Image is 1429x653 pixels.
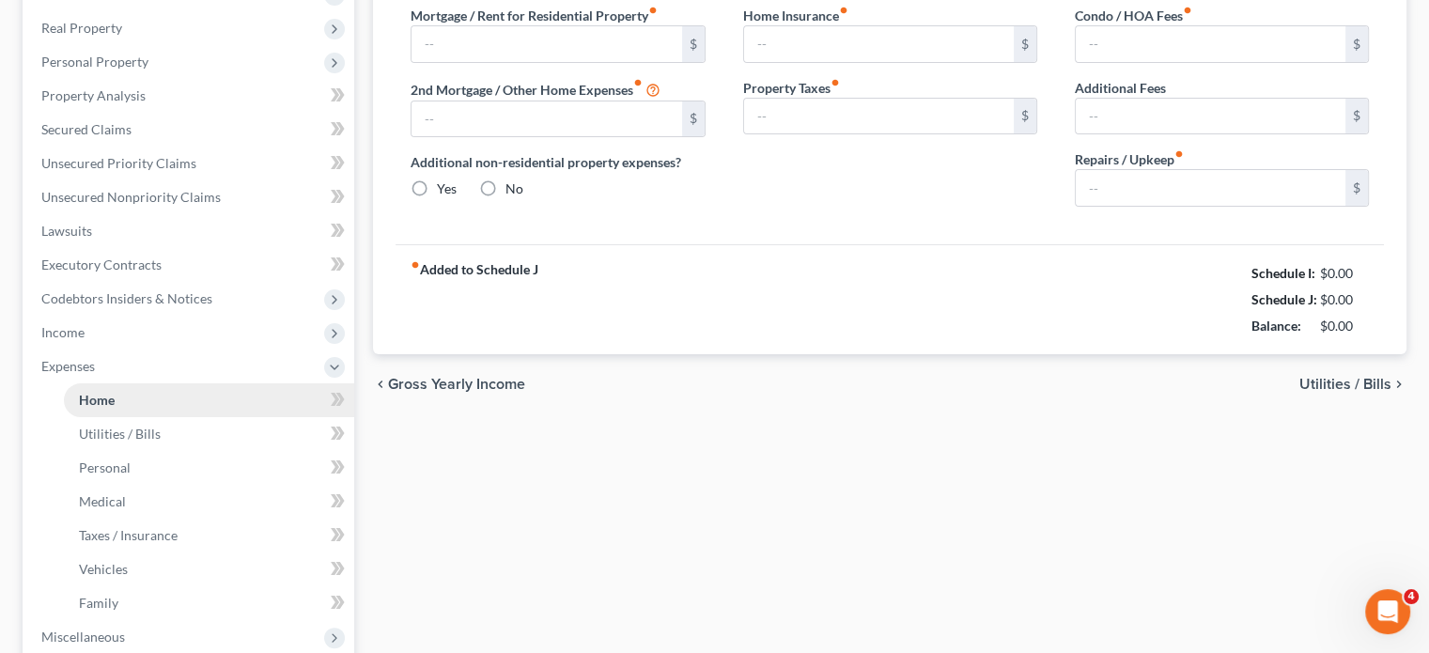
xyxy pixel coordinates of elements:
label: Additional non-residential property expenses? [411,152,705,172]
a: Taxes / Insurance [64,519,354,552]
a: Medical [64,485,354,519]
label: No [505,179,523,198]
label: 2nd Mortgage / Other Home Expenses [411,78,660,101]
input: -- [412,101,681,137]
label: Repairs / Upkeep [1075,149,1184,169]
a: Executory Contracts [26,248,354,282]
span: Home [79,392,115,408]
span: Utilities / Bills [79,426,161,442]
i: fiber_manual_record [633,78,643,87]
a: Property Analysis [26,79,354,113]
label: Mortgage / Rent for Residential Property [411,6,658,25]
div: $ [1345,26,1368,62]
span: Personal [79,459,131,475]
div: $ [1345,170,1368,206]
a: Secured Claims [26,113,354,147]
i: fiber_manual_record [648,6,658,15]
i: fiber_manual_record [1174,149,1184,159]
div: $ [682,26,705,62]
input: -- [1076,99,1345,134]
label: Property Taxes [743,78,840,98]
span: 4 [1404,589,1419,604]
button: chevron_left Gross Yearly Income [373,377,525,392]
span: Miscellaneous [41,629,125,645]
input: -- [1076,26,1345,62]
button: Utilities / Bills chevron_right [1299,377,1406,392]
span: Medical [79,493,126,509]
span: Unsecured Nonpriority Claims [41,189,221,205]
span: Personal Property [41,54,148,70]
i: fiber_manual_record [1183,6,1192,15]
i: chevron_right [1391,377,1406,392]
div: $ [1345,99,1368,134]
span: Real Property [41,20,122,36]
a: Lawsuits [26,214,354,248]
span: Income [41,324,85,340]
span: Family [79,595,118,611]
div: $ [682,101,705,137]
div: $0.00 [1320,264,1370,283]
a: Personal [64,451,354,485]
span: Executory Contracts [41,257,162,272]
span: Gross Yearly Income [388,377,525,392]
a: Unsecured Nonpriority Claims [26,180,354,214]
iframe: Intercom live chat [1365,589,1410,634]
span: Secured Claims [41,121,132,137]
span: Unsecured Priority Claims [41,155,196,171]
input: -- [744,26,1014,62]
a: Vehicles [64,552,354,586]
input: -- [1076,170,1345,206]
label: Home Insurance [743,6,848,25]
span: Property Analysis [41,87,146,103]
strong: Schedule J: [1251,291,1317,307]
i: fiber_manual_record [411,260,420,270]
div: $ [1014,26,1036,62]
strong: Added to Schedule J [411,260,538,339]
strong: Balance: [1251,318,1301,334]
strong: Schedule I: [1251,265,1315,281]
label: Additional Fees [1075,78,1166,98]
span: Utilities / Bills [1299,377,1391,392]
a: Utilities / Bills [64,417,354,451]
label: Yes [437,179,457,198]
a: Unsecured Priority Claims [26,147,354,180]
span: Vehicles [79,561,128,577]
span: Expenses [41,358,95,374]
div: $0.00 [1320,317,1370,335]
input: -- [744,99,1014,134]
label: Condo / HOA Fees [1075,6,1192,25]
i: fiber_manual_record [831,78,840,87]
a: Family [64,586,354,620]
div: $ [1014,99,1036,134]
div: $0.00 [1320,290,1370,309]
span: Lawsuits [41,223,92,239]
a: Home [64,383,354,417]
i: fiber_manual_record [839,6,848,15]
span: Taxes / Insurance [79,527,178,543]
input: -- [412,26,681,62]
i: chevron_left [373,377,388,392]
span: Codebtors Insiders & Notices [41,290,212,306]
